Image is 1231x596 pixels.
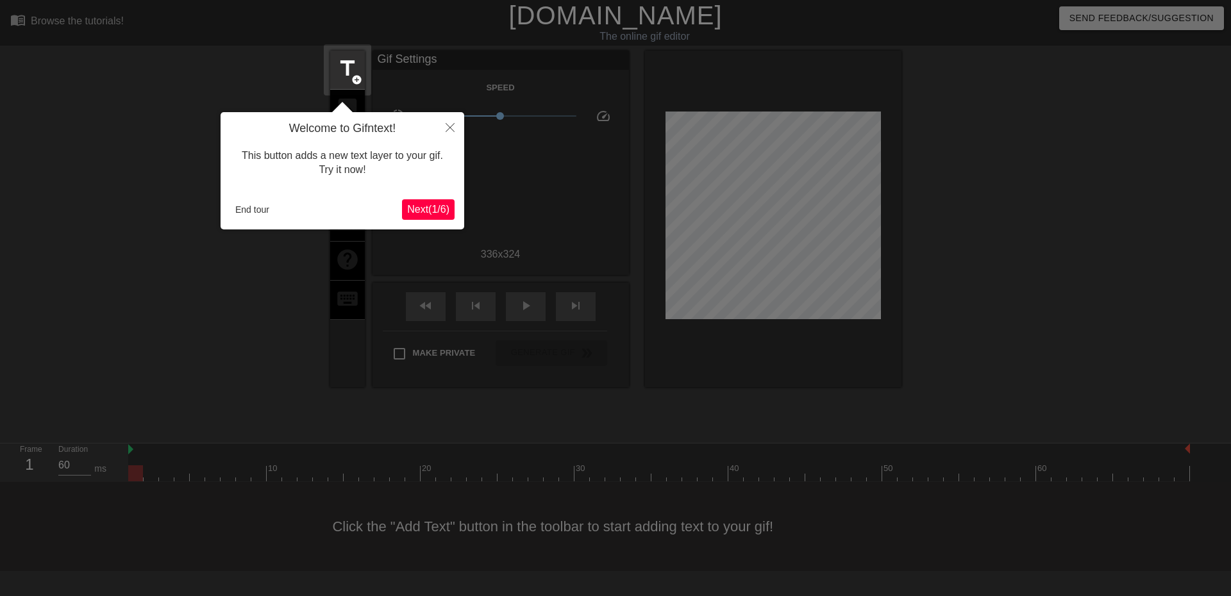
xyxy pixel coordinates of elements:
button: Close [436,112,464,142]
h4: Welcome to Gifntext! [230,122,455,136]
button: Next [402,199,455,220]
div: This button adds a new text layer to your gif. Try it now! [230,136,455,190]
span: Next ( 1 / 6 ) [407,204,449,215]
button: End tour [230,200,274,219]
